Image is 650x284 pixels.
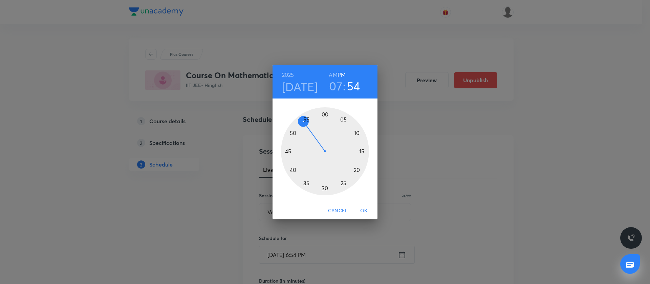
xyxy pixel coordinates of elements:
[356,206,372,215] span: OK
[347,79,360,93] button: 54
[328,206,348,215] span: Cancel
[353,204,375,217] button: OK
[282,70,294,80] button: 2025
[282,80,318,94] button: [DATE]
[325,204,350,217] button: Cancel
[329,70,337,80] button: AM
[338,70,346,80] button: PM
[343,79,346,93] h3: :
[329,79,342,93] button: 07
